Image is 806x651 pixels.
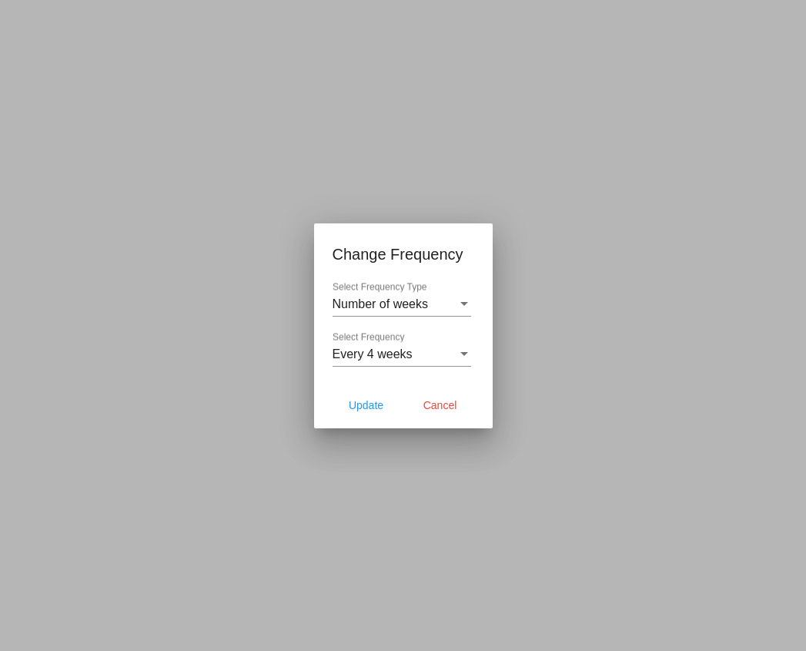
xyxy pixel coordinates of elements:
mat-select: Select Frequency Type [333,297,471,311]
span: Number of weeks [333,297,429,310]
h1: Change Frequency [333,242,474,267]
span: Every 4 weeks [333,347,413,361]
span: Update [349,399,383,411]
button: Cancel [406,391,474,419]
span: Cancel [423,399,457,411]
mat-select: Select Frequency [333,347,471,361]
button: Update [333,391,400,419]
